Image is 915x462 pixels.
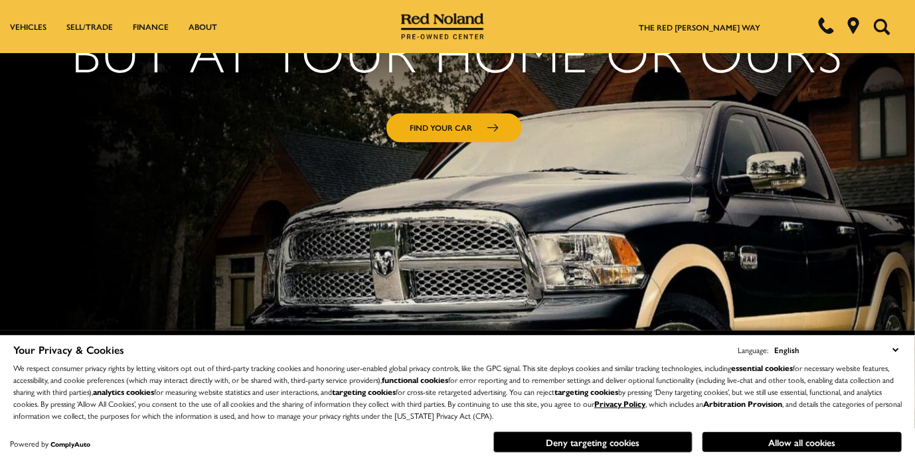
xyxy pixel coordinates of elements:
[594,398,645,410] a: Privacy Policy
[869,1,895,52] button: Open the search field
[13,362,902,422] p: We respect consumer privacy rights by letting visitors opt out of third-party tracking cookies an...
[50,439,90,449] a: ComplyAuto
[13,342,124,357] span: Your Privacy & Cookies
[382,374,448,386] strong: functional cookies
[332,386,396,398] strong: targeting cookies
[554,386,618,398] strong: targeting cookies
[703,432,902,452] button: Allow all cookies
[401,18,485,31] a: Red Noland Pre-Owned
[10,439,90,448] div: Powered by
[639,21,760,33] a: The Red [PERSON_NAME] Way
[738,346,768,354] div: Language:
[731,362,793,374] strong: essential cookies
[93,386,154,398] strong: analytics cookies
[386,114,522,143] a: Find Your Car
[771,343,902,357] select: Language Select
[703,398,782,410] strong: Arbitration Provision
[493,431,693,453] button: Deny targeting cookies
[401,13,485,40] img: Red Noland Pre-Owned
